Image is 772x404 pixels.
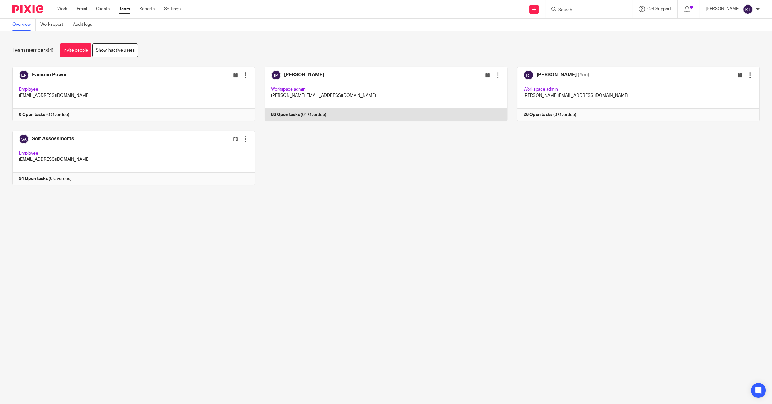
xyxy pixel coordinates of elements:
h1: Team members [12,47,54,54]
a: Work [57,6,67,12]
a: Settings [164,6,181,12]
a: Clients [96,6,110,12]
span: Get Support [647,7,671,11]
a: Show inactive users [92,43,138,57]
a: Overview [12,19,36,31]
span: (4) [48,48,54,53]
a: Reports [139,6,155,12]
input: Search [558,7,614,13]
a: Team [119,6,130,12]
a: Email [77,6,87,12]
p: [PERSON_NAME] [706,6,740,12]
a: Audit logs [73,19,97,31]
a: Work report [40,19,68,31]
img: svg%3E [743,4,753,14]
a: Invite people [60,43,91,57]
img: Pixie [12,5,43,13]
